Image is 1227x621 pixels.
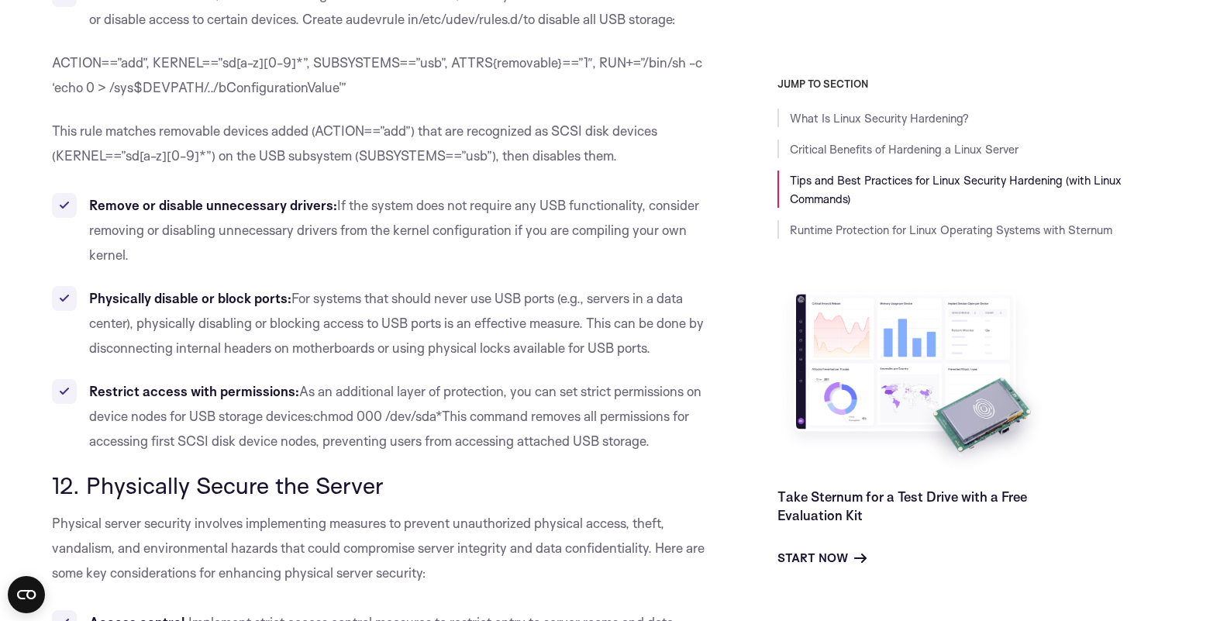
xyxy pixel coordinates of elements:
[89,197,337,213] b: Remove or disable unnecessary drivers:
[359,147,492,164] span: SUBSYSTEMS==”usb”
[89,197,699,263] span: If the system does not require any USB functionality, consider removing or disabling unnecessary ...
[89,290,704,356] span: For systems that should never use USB ports (e.g., servers in a data center), physically disablin...
[790,223,1112,237] a: Runtime Protection for Linux Operating Systems with Sternum
[382,11,419,27] span: rule in
[777,282,1049,475] img: Take Sternum for a Test Drive with a Free Evaluation Kit
[790,173,1122,206] a: Tips and Best Practices for Linux Security Hardening (with Linux Commands)
[52,471,384,499] span: 12. Physically Secure the Server
[52,122,315,139] span: This rule matches removable devices added (
[89,290,291,306] b: Physically disable or block ports:
[790,111,969,126] a: What Is Linux Security Hardening?
[492,147,617,164] span: ), then disables them.
[89,383,299,399] b: Restrict access with permissions:
[777,549,867,568] a: Start Now
[52,54,703,95] span: ACTION==”add”, KERNEL==”sd[a-z][0-9]*”, SUBSYSTEMS==”usb”, ATTRS{removable}==”1″, RUN+=”/bin/sh -...
[777,78,1176,90] h3: JUMP TO SECTION
[523,11,676,27] span: to disable all USB storage:
[313,408,442,424] span: chmod 000 /dev/sda*
[89,383,701,424] span: As an additional layer of protection, you can set strict permissions on device nodes for USB stor...
[777,488,1027,523] a: Take Sternum for a Test Drive with a Free Evaluation Kit
[790,142,1018,157] a: Critical Benefits of Hardening a Linux Server
[353,11,382,27] span: udev
[419,11,523,27] span: /etc/udev/rules.d/
[212,147,359,164] span: ) on the USB subsystem (
[315,122,411,139] span: ACTION==”add”
[56,147,212,164] span: KERNEL==”sd[a-z][0-9]*”
[8,576,45,613] button: Open CMP widget
[52,515,705,581] span: Physical server security involves implementing measures to prevent unauthorized physical access, ...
